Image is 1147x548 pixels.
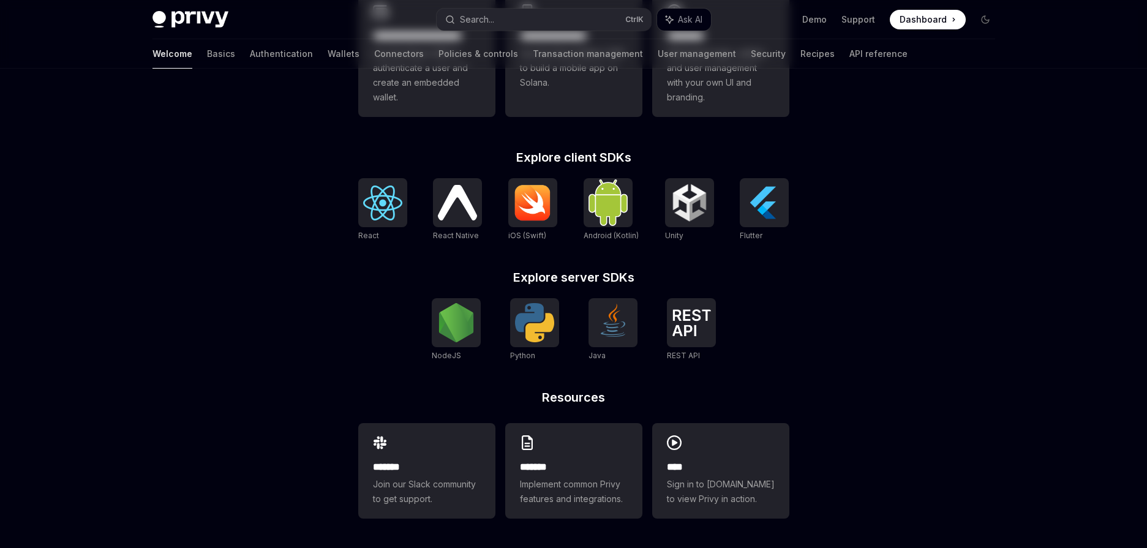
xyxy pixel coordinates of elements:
[900,13,947,26] span: Dashboard
[657,9,711,31] button: Ask AI
[665,178,714,242] a: UnityUnity
[652,423,789,519] a: ****Sign in to [DOMAIN_NAME] to view Privy in action.
[510,351,535,360] span: Python
[678,13,702,26] span: Ask AI
[802,13,827,26] a: Demo
[849,39,908,69] a: API reference
[589,298,637,362] a: JavaJava
[358,391,789,403] h2: Resources
[667,477,775,506] span: Sign in to [DOMAIN_NAME] to view Privy in action.
[438,39,518,69] a: Policies & controls
[373,46,481,105] span: Use the React SDK to authenticate a user and create an embedded wallet.
[374,39,424,69] a: Connectors
[358,231,379,240] span: React
[800,39,835,69] a: Recipes
[667,46,775,105] span: Whitelabel login, wallets, and user management with your own UI and branding.
[740,178,789,242] a: FlutterFlutter
[667,351,700,360] span: REST API
[533,39,643,69] a: Transaction management
[520,477,628,506] span: Implement common Privy features and integrations.
[152,11,228,28] img: dark logo
[432,298,481,362] a: NodeJSNodeJS
[510,298,559,362] a: PythonPython
[740,231,762,240] span: Flutter
[841,13,875,26] a: Support
[358,271,789,283] h2: Explore server SDKs
[625,15,644,24] span: Ctrl K
[358,423,495,519] a: **** **Join our Slack community to get support.
[358,178,407,242] a: ReactReact
[751,39,786,69] a: Security
[665,231,683,240] span: Unity
[515,303,554,342] img: Python
[505,423,642,519] a: **** **Implement common Privy features and integrations.
[670,183,709,222] img: Unity
[433,231,479,240] span: React Native
[438,185,477,220] img: React Native
[584,178,639,242] a: Android (Kotlin)Android (Kotlin)
[508,178,557,242] a: iOS (Swift)iOS (Swift)
[745,183,784,222] img: Flutter
[207,39,235,69] a: Basics
[513,184,552,221] img: iOS (Swift)
[437,303,476,342] img: NodeJS
[152,39,192,69] a: Welcome
[589,351,606,360] span: Java
[250,39,313,69] a: Authentication
[589,179,628,225] img: Android (Kotlin)
[437,9,651,31] button: Search...CtrlK
[508,231,546,240] span: iOS (Swift)
[890,10,966,29] a: Dashboard
[460,12,494,27] div: Search...
[593,303,633,342] img: Java
[432,351,461,360] span: NodeJS
[328,39,359,69] a: Wallets
[672,309,711,336] img: REST API
[358,151,789,163] h2: Explore client SDKs
[363,186,402,220] img: React
[584,231,639,240] span: Android (Kotlin)
[976,10,995,29] button: Toggle dark mode
[373,477,481,506] span: Join our Slack community to get support.
[433,178,482,242] a: React NativeReact Native
[658,39,736,69] a: User management
[667,298,716,362] a: REST APIREST API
